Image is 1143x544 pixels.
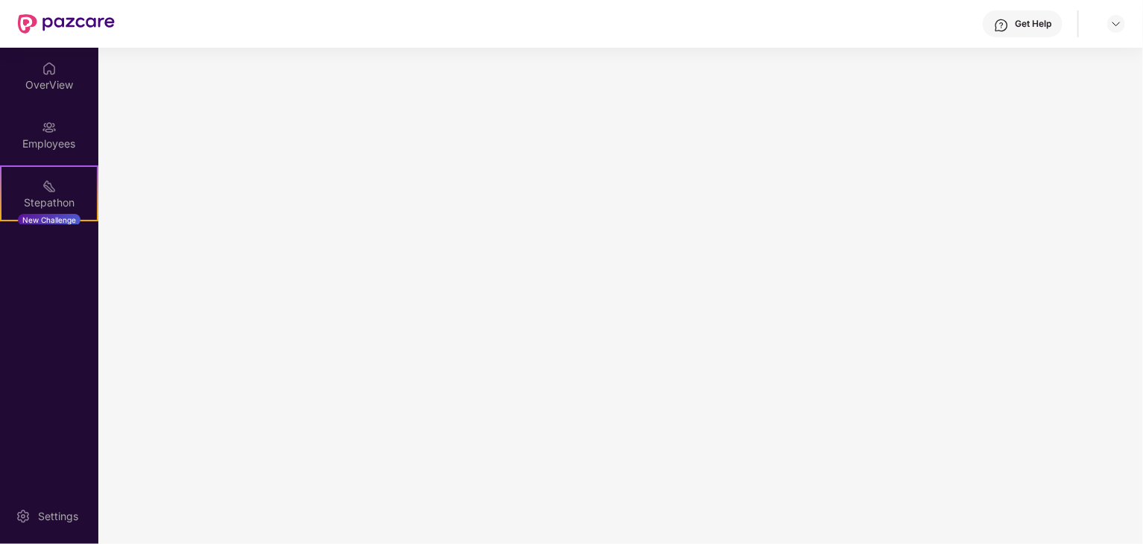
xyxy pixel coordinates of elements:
div: Stepathon [1,195,97,210]
div: New Challenge [18,214,80,226]
div: Settings [34,509,83,524]
img: svg+xml;base64,PHN2ZyBpZD0iRW1wbG95ZWVzIiB4bWxucz0iaHR0cDovL3d3dy53My5vcmcvMjAwMC9zdmciIHdpZHRoPS... [42,120,57,135]
img: svg+xml;base64,PHN2ZyBpZD0iSG9tZSIgeG1sbnM9Imh0dHA6Ly93d3cudzMub3JnLzIwMDAvc3ZnIiB3aWR0aD0iMjAiIG... [42,61,57,76]
img: svg+xml;base64,PHN2ZyBpZD0iSGVscC0zMngzMiIgeG1sbnM9Imh0dHA6Ly93d3cudzMub3JnLzIwMDAvc3ZnIiB3aWR0aD... [994,18,1009,33]
div: Get Help [1015,18,1051,30]
img: svg+xml;base64,PHN2ZyBpZD0iRHJvcGRvd24tMzJ4MzIiIHhtbG5zPSJodHRwOi8vd3d3LnczLm9yZy8yMDAwL3N2ZyIgd2... [1110,18,1122,30]
img: New Pazcare Logo [18,14,115,34]
img: svg+xml;base64,PHN2ZyBpZD0iU2V0dGluZy0yMHgyMCIgeG1sbnM9Imh0dHA6Ly93d3cudzMub3JnLzIwMDAvc3ZnIiB3aW... [16,509,31,524]
img: svg+xml;base64,PHN2ZyB4bWxucz0iaHR0cDovL3d3dy53My5vcmcvMjAwMC9zdmciIHdpZHRoPSIyMSIgaGVpZ2h0PSIyMC... [42,179,57,194]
